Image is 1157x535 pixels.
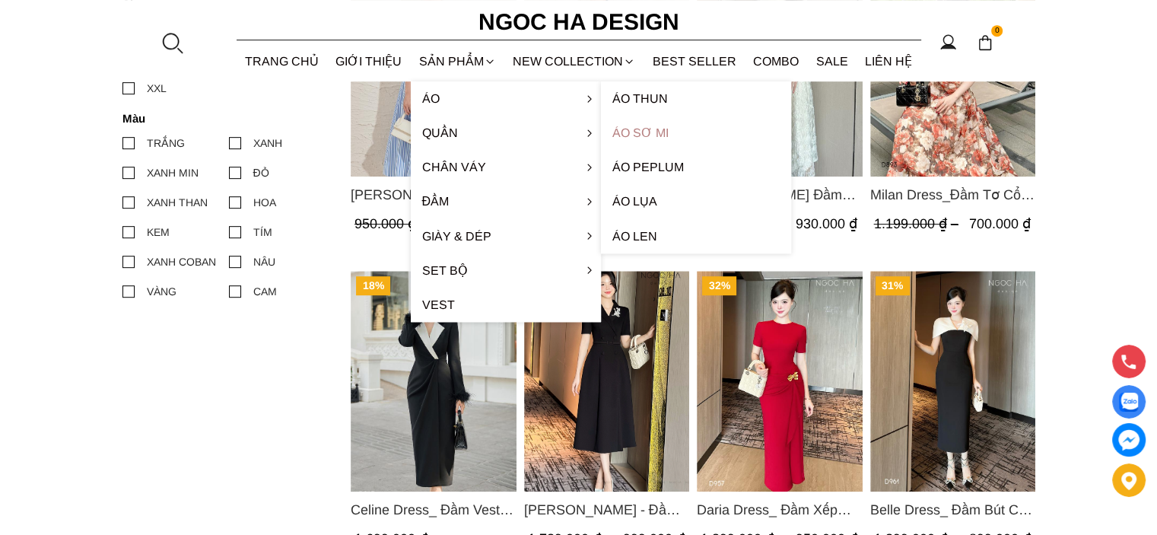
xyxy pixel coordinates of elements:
a: Áo sơ mi [601,116,791,150]
a: Áo Peplum [601,150,791,184]
img: Belle Dress_ Đầm Bút Chì Đen Phối Choàng Vai May Ly Màu Trắng Kèm Hoa D961 [869,270,1035,491]
a: Set Bộ [411,253,601,288]
img: Celine Dress_ Đầm Vest Phối Cổ Mix Lông Cửa Tay D967 [351,270,517,491]
a: Link to Milan Dress_Đầm Tơ Cổ Tròn Đính Hoa, Tùng Xếp Ly D893 [869,184,1035,205]
a: Product image - Belle Dress_ Đầm Bút Chì Đen Phối Choàng Vai May Ly Màu Trắng Kèm Hoa D961 [869,270,1035,491]
a: Áo lụa [601,184,791,218]
a: Đầm [411,184,601,218]
a: Display image [1112,385,1146,419]
div: XANH [253,135,282,151]
div: SẢN PHẨM [411,41,505,81]
div: TRẮNG [147,135,185,151]
a: Chân váy [411,150,601,184]
span: 1.199.000 ₫ [873,216,962,231]
a: BEST SELLER [644,41,745,81]
img: Irene Dress - Đầm Vest Dáng Xòe Kèm Đai D713 [523,270,689,491]
img: Daria Dress_ Đầm Xếp Tùng Hông Gắn Tag Cài Kim Loại Màu Đỏ Cao Cấp D957 [697,270,863,491]
a: TRANG CHỦ [237,41,328,81]
span: Daria Dress_ Đầm Xếp Tùng Hông Gắn Tag Cài [PERSON_NAME] Màu Đỏ Cao Cấp D957 [697,498,863,520]
div: HOA [253,194,276,211]
div: XXL [147,80,167,97]
span: 930.000 ₫ [796,216,857,231]
span: Belle Dress_ Đầm Bút Chì Đen Phối Choàng Vai May Ly Màu Trắng Kèm Hoa D961 [869,498,1035,520]
div: ĐỎ [253,164,269,181]
a: Link to Daria Dress_ Đầm Xếp Tùng Hông Gắn Tag Cài Kim Loại Màu Đỏ Cao Cấp D957 [697,498,863,520]
div: XANH THAN [147,194,208,211]
a: Product image - Irene Dress - Đầm Vest Dáng Xòe Kèm Đai D713 [523,270,689,491]
a: Vest [411,288,601,322]
a: SALE [808,41,857,81]
div: NÂU [253,253,275,270]
div: XANH COBAN [147,253,216,270]
img: img-CART-ICON-ksit0nf1 [977,34,993,51]
span: Milan Dress_Đầm Tơ Cổ Tròn [PERSON_NAME], Tùng Xếp Ly D893 [869,184,1035,205]
span: 700.000 ₫ [968,216,1030,231]
a: Link to Irene Dress - Đầm Vest Dáng Xòe Kèm Đai D713 [523,498,689,520]
div: KEM [147,224,170,240]
a: Link to Valerie Dress_ Đầm Sơ Mi Kẻ Sọc Xanh D1001 [351,184,517,205]
a: Giày & Dép [411,219,601,253]
a: GIỚI THIỆU [327,41,411,81]
span: Celine Dress_ Đầm Vest Phối Cổ Mix Lông Cửa Tay D967 [351,498,517,520]
div: TÍM [253,224,272,240]
a: Link to Belle Dress_ Đầm Bút Chì Đen Phối Choàng Vai May Ly Màu Trắng Kèm Hoa D961 [869,498,1035,520]
a: Áo len [601,219,791,253]
h4: Màu [122,112,326,125]
a: Product image - Celine Dress_ Đầm Vest Phối Cổ Mix Lông Cửa Tay D967 [351,270,517,491]
div: VÀNG [147,283,176,300]
div: XANH MIN [147,164,199,181]
span: 950.000 ₫ [354,216,431,231]
a: Áo thun [601,81,791,116]
a: NEW COLLECTION [504,41,644,81]
span: 0 [991,25,1003,37]
span: [PERSON_NAME] - Đầm Vest Dáng Xòe Kèm Đai D713 [523,498,689,520]
a: Combo [745,41,808,81]
a: Link to Mia Dress_ Đầm Tơ Dệt Hoa Hồng Màu Kem D989 [697,184,863,205]
a: Quần [411,116,601,150]
a: LIÊN HỆ [857,41,921,81]
a: Product image - Daria Dress_ Đầm Xếp Tùng Hông Gắn Tag Cài Kim Loại Màu Đỏ Cao Cấp D957 [697,270,863,491]
span: [PERSON_NAME] Đầm Sơ Mi Kẻ Sọc Xanh D1001 [351,184,517,205]
a: Áo [411,81,601,116]
a: messenger [1112,423,1146,457]
span: [PERSON_NAME] Đầm Tơ Dệt Hoa Hồng Màu Kem D989 [697,184,863,205]
a: Ngoc Ha Design [465,4,693,40]
a: Link to Celine Dress_ Đầm Vest Phối Cổ Mix Lông Cửa Tay D967 [351,498,517,520]
div: CAM [253,283,277,300]
img: Display image [1119,393,1138,412]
